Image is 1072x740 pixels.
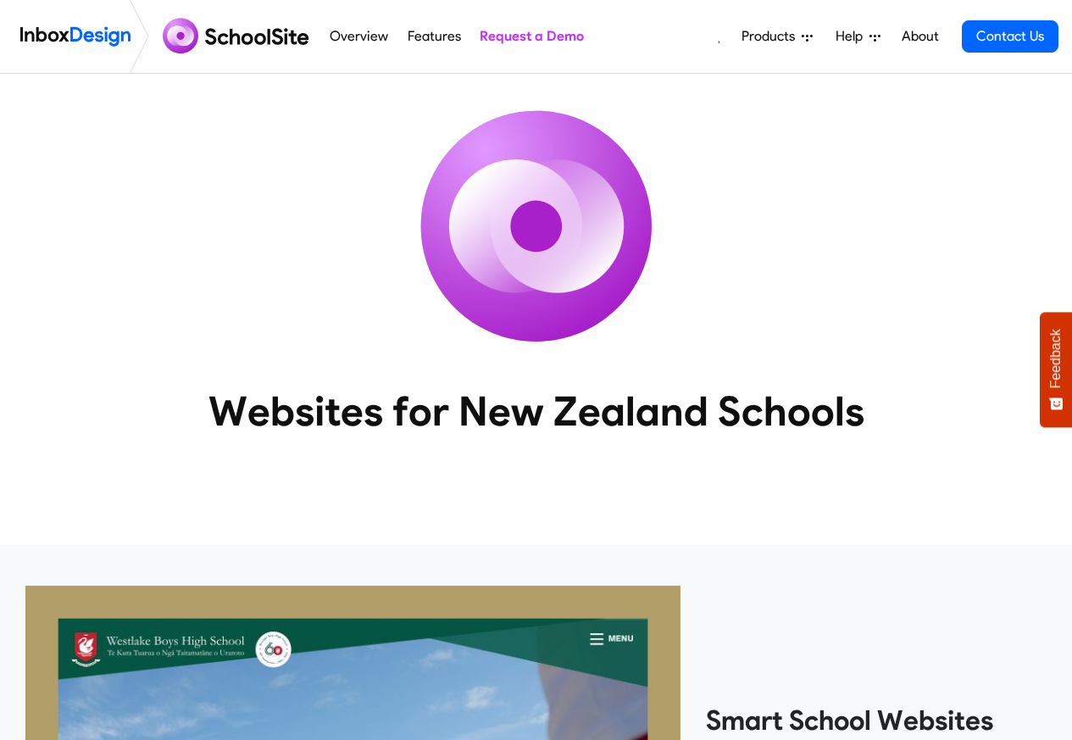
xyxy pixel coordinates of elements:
[829,19,887,53] a: Help
[742,26,802,47] span: Products
[897,19,943,53] a: About
[962,20,1058,53] a: Contact Us
[475,19,588,53] a: Request a Demo
[1048,329,1064,388] span: Feedback
[156,16,320,57] img: schoolsite logo
[384,74,689,379] img: icon_schoolsite.svg
[706,704,1047,737] heading: Smart School Websites
[836,26,869,47] span: Help
[403,19,465,53] a: Features
[134,386,939,437] heading: Websites for New Zealand Schools
[325,19,393,53] a: Overview
[735,19,819,53] a: Products
[1040,312,1072,427] button: Feedback - Show survey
